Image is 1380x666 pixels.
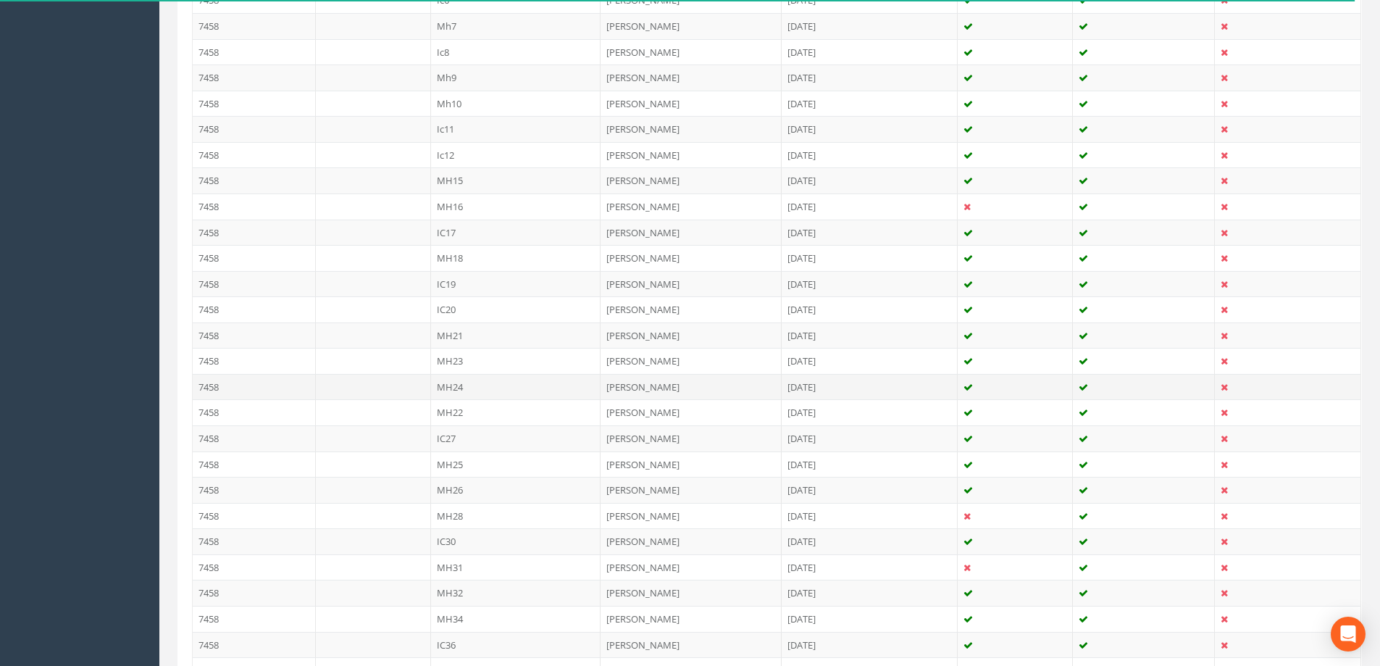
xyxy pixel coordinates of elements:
[782,554,958,580] td: [DATE]
[431,142,601,168] td: Ic12
[431,399,601,425] td: MH22
[1331,617,1366,652] div: Open Intercom Messenger
[782,296,958,322] td: [DATE]
[782,13,958,39] td: [DATE]
[431,503,601,529] td: MH28
[601,374,782,400] td: [PERSON_NAME]
[782,271,958,297] td: [DATE]
[601,348,782,374] td: [PERSON_NAME]
[601,167,782,193] td: [PERSON_NAME]
[782,425,958,451] td: [DATE]
[601,528,782,554] td: [PERSON_NAME]
[431,271,601,297] td: IC19
[431,167,601,193] td: MH15
[431,348,601,374] td: MH23
[782,142,958,168] td: [DATE]
[782,580,958,606] td: [DATE]
[193,64,316,91] td: 7458
[193,116,316,142] td: 7458
[193,528,316,554] td: 7458
[431,580,601,606] td: MH32
[601,91,782,117] td: [PERSON_NAME]
[601,322,782,349] td: [PERSON_NAME]
[601,606,782,632] td: [PERSON_NAME]
[431,39,601,65] td: Ic8
[601,399,782,425] td: [PERSON_NAME]
[601,271,782,297] td: [PERSON_NAME]
[601,13,782,39] td: [PERSON_NAME]
[431,322,601,349] td: MH21
[193,193,316,220] td: 7458
[431,425,601,451] td: IC27
[431,193,601,220] td: MH16
[193,296,316,322] td: 7458
[782,39,958,65] td: [DATE]
[431,374,601,400] td: MH24
[193,220,316,246] td: 7458
[431,632,601,658] td: IC36
[431,606,601,632] td: MH34
[193,91,316,117] td: 7458
[782,374,958,400] td: [DATE]
[431,91,601,117] td: Mh10
[431,451,601,478] td: MH25
[782,116,958,142] td: [DATE]
[601,425,782,451] td: [PERSON_NAME]
[193,348,316,374] td: 7458
[782,193,958,220] td: [DATE]
[601,451,782,478] td: [PERSON_NAME]
[601,39,782,65] td: [PERSON_NAME]
[782,503,958,529] td: [DATE]
[193,606,316,632] td: 7458
[782,167,958,193] td: [DATE]
[601,64,782,91] td: [PERSON_NAME]
[193,322,316,349] td: 7458
[601,477,782,503] td: [PERSON_NAME]
[193,503,316,529] td: 7458
[782,348,958,374] td: [DATE]
[782,451,958,478] td: [DATE]
[193,554,316,580] td: 7458
[601,220,782,246] td: [PERSON_NAME]
[431,116,601,142] td: Ic11
[193,245,316,271] td: 7458
[431,554,601,580] td: MH31
[193,451,316,478] td: 7458
[601,193,782,220] td: [PERSON_NAME]
[782,220,958,246] td: [DATE]
[193,142,316,168] td: 7458
[193,425,316,451] td: 7458
[601,116,782,142] td: [PERSON_NAME]
[601,142,782,168] td: [PERSON_NAME]
[782,606,958,632] td: [DATE]
[601,632,782,658] td: [PERSON_NAME]
[431,220,601,246] td: IC17
[193,39,316,65] td: 7458
[431,528,601,554] td: IC30
[782,322,958,349] td: [DATE]
[782,632,958,658] td: [DATE]
[431,477,601,503] td: MH26
[193,271,316,297] td: 7458
[193,580,316,606] td: 7458
[193,374,316,400] td: 7458
[782,477,958,503] td: [DATE]
[782,245,958,271] td: [DATE]
[431,64,601,91] td: Mh9
[782,91,958,117] td: [DATE]
[193,167,316,193] td: 7458
[782,399,958,425] td: [DATE]
[431,296,601,322] td: IC20
[601,245,782,271] td: [PERSON_NAME]
[782,528,958,554] td: [DATE]
[601,554,782,580] td: [PERSON_NAME]
[193,399,316,425] td: 7458
[431,13,601,39] td: Mh7
[193,477,316,503] td: 7458
[782,64,958,91] td: [DATE]
[601,296,782,322] td: [PERSON_NAME]
[601,580,782,606] td: [PERSON_NAME]
[193,13,316,39] td: 7458
[431,245,601,271] td: MH18
[193,632,316,658] td: 7458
